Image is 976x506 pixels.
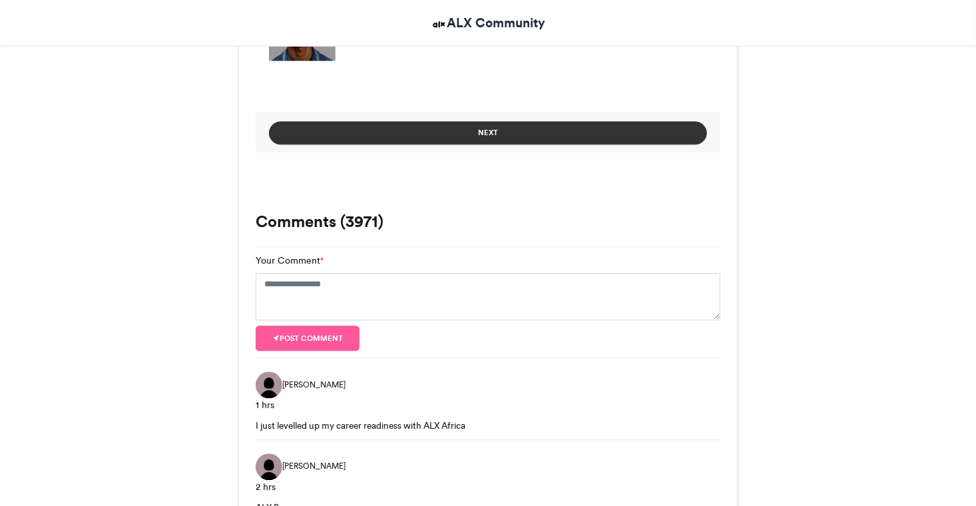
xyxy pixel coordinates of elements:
[282,379,346,391] span: [PERSON_NAME]
[256,326,360,351] button: Post comment
[431,16,447,33] img: ALX Community
[282,460,346,472] span: [PERSON_NAME]
[431,13,546,33] a: ALX Community
[256,398,720,412] div: 1 hrs
[256,480,720,494] div: 2 hrs
[269,121,707,144] button: Next
[256,214,720,230] h3: Comments (3971)
[256,254,324,268] label: Your Comment
[256,419,720,432] div: I just levelled up my career readiness with ALX Africa
[256,453,282,480] img: Irene
[256,372,282,398] img: Sylvia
